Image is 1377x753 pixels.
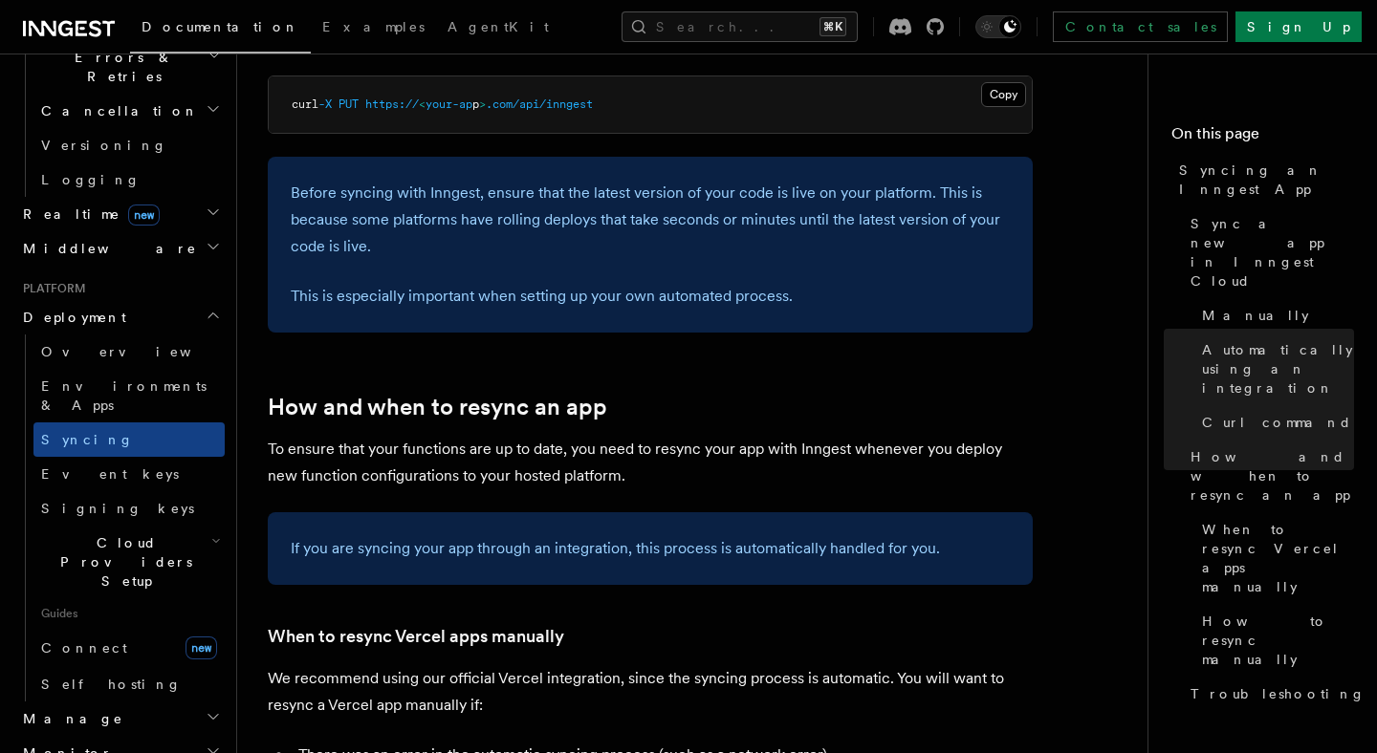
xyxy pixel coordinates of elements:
a: Overview [33,334,225,369]
span: AgentKit [448,19,549,34]
p: We recommend using our official Vercel integration, since the syncing process is automatic. You w... [268,665,1033,719]
h4: On this page [1171,122,1354,153]
a: Sign Up [1235,11,1362,42]
button: Manage [15,701,225,736]
span: Signing keys [41,501,194,516]
span: Realtime [15,204,160,224]
button: Realtimenew [15,197,225,231]
a: Self hosting [33,667,225,701]
a: Event keys [33,457,225,491]
button: Toggle dark mode [975,15,1021,38]
a: How and when to resync an app [268,394,607,420]
span: https:// [365,97,419,111]
span: How and when to resync an app [1191,447,1354,505]
a: Environments & Apps [33,369,225,422]
span: Environments & Apps [41,378,207,413]
p: This is especially important when setting up your own automated process. [291,283,1010,310]
a: AgentKit [436,6,560,52]
p: To ensure that your functions are up to date, you need to resync your app with Inngest whenever y... [268,436,1033,489]
span: Syncing an Inngest App [1179,161,1354,199]
a: Connectnew [33,629,225,667]
span: Overview [41,344,238,359]
span: When to resync Vercel apps manually [1202,520,1354,596]
a: Contact sales [1053,11,1228,42]
button: Errors & Retries [33,40,225,94]
span: Connect [41,640,127,656]
p: Before syncing with Inngest, ensure that the latest version of your code is live on your platform... [291,180,1010,260]
span: new [128,204,160,226]
span: Documentation [142,19,299,34]
button: Copy [981,82,1026,107]
a: Syncing an Inngest App [1171,153,1354,206]
span: Manually [1202,306,1309,325]
span: Deployment [15,308,126,327]
span: How to resync manually [1202,612,1354,669]
a: Documentation [130,6,311,54]
a: Examples [311,6,436,52]
a: When to resync Vercel apps manually [268,623,564,650]
button: Search...⌘K [622,11,858,42]
span: Errors & Retries [33,48,208,86]
button: Cloud Providers Setup [33,526,225,598]
span: Sync a new app in Inngest Cloud [1191,214,1354,290]
span: Self hosting [41,677,182,692]
a: Sync a new app in Inngest Cloud [1183,206,1354,298]
span: Manage [15,709,123,728]
a: Curl command [1194,405,1354,440]
a: Syncing [33,422,225,457]
span: Curl command [1202,413,1352,432]
span: Examples [322,19,425,34]
a: Logging [33,162,225,197]
a: How and when to resync an app [1183,440,1354,512]
span: Syncing [41,432,134,447]
span: curl [292,97,318,111]
button: Cancellation [33,94,225,128]
span: -X [318,97,332,111]
span: Automatically using an integration [1202,340,1354,398]
a: When to resync Vercel apps manually [1194,512,1354,604]
span: Event keys [41,466,179,482]
span: Versioning [41,138,167,153]
a: Manually [1194,298,1354,333]
a: Automatically using an integration [1194,333,1354,405]
kbd: ⌘K [820,17,846,36]
span: < [419,97,426,111]
a: Troubleshooting [1183,677,1354,711]
span: Logging [41,172,141,187]
span: Guides [33,598,225,629]
span: Platform [15,281,86,296]
a: Versioning [33,128,225,162]
span: new [186,636,217,659]
p: If you are syncing your app through an integration, this process is automatically handled for you. [291,535,1010,562]
span: p [472,97,479,111]
span: PUT [339,97,359,111]
span: .com/api/inngest [486,97,593,111]
button: Middleware [15,231,225,266]
button: Deployment [15,300,225,334]
span: Middleware [15,239,197,258]
span: Cancellation [33,101,199,120]
span: your-ap [426,97,472,111]
span: Troubleshooting [1191,684,1366,703]
span: Cloud Providers Setup [33,533,211,591]
span: > [479,97,486,111]
div: Deployment [15,334,225,701]
a: How to resync manually [1194,604,1354,677]
a: Signing keys [33,491,225,526]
